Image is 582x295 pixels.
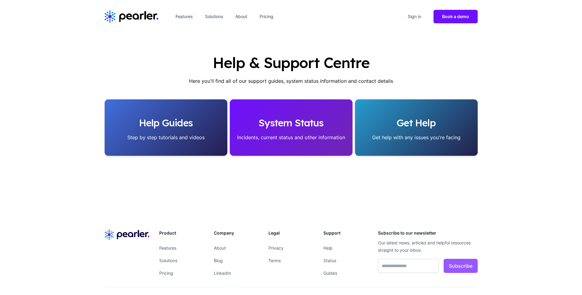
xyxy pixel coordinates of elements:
[235,117,348,129] h2: System Status
[235,134,348,141] p: Incidents, current status and other information
[233,12,250,21] a: About
[268,229,313,237] h3: Legal
[378,239,478,254] p: Our latest news, articles and helpful resources straight to your inbox.
[159,229,204,237] h3: Product
[105,77,478,85] p: Here you'll find all of our support guides, system status information and contact details
[434,10,478,23] a: Book a demo
[360,117,473,129] h2: Get Help
[214,258,223,263] a: Blog
[355,99,478,156] a: Get HelpGet help with any issues you're facing
[110,117,222,129] h2: Help Guides
[159,270,173,276] a: Pricing
[105,229,149,240] img: Company name
[230,99,353,156] a: System StatusIncidents, current status and other information
[173,12,195,21] a: Features
[202,12,225,21] a: Solutions
[110,134,222,141] p: Step by step tutorials and videos
[257,12,276,21] a: Pricing
[405,12,424,21] a: Sign in
[214,270,231,276] a: LinkedIn
[105,10,158,23] a: Home
[105,54,478,71] h1: Help & Support Centre
[378,229,478,237] h3: Subscribe to our newsletter
[442,14,469,19] span: Book a demo
[323,245,333,251] a: Help
[360,134,473,141] p: Get help with any issues you're facing
[268,258,281,263] a: Terms
[159,258,177,263] a: Solutions
[444,259,478,273] button: Subscribe
[323,270,337,276] a: Guides
[159,245,176,251] a: Features
[323,258,336,263] a: Status
[214,245,226,251] a: About
[214,229,259,237] h3: Company
[105,99,227,156] a: Help GuidesStep by step tutorials and videos
[268,245,283,251] a: Privacy
[323,229,368,237] h3: Support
